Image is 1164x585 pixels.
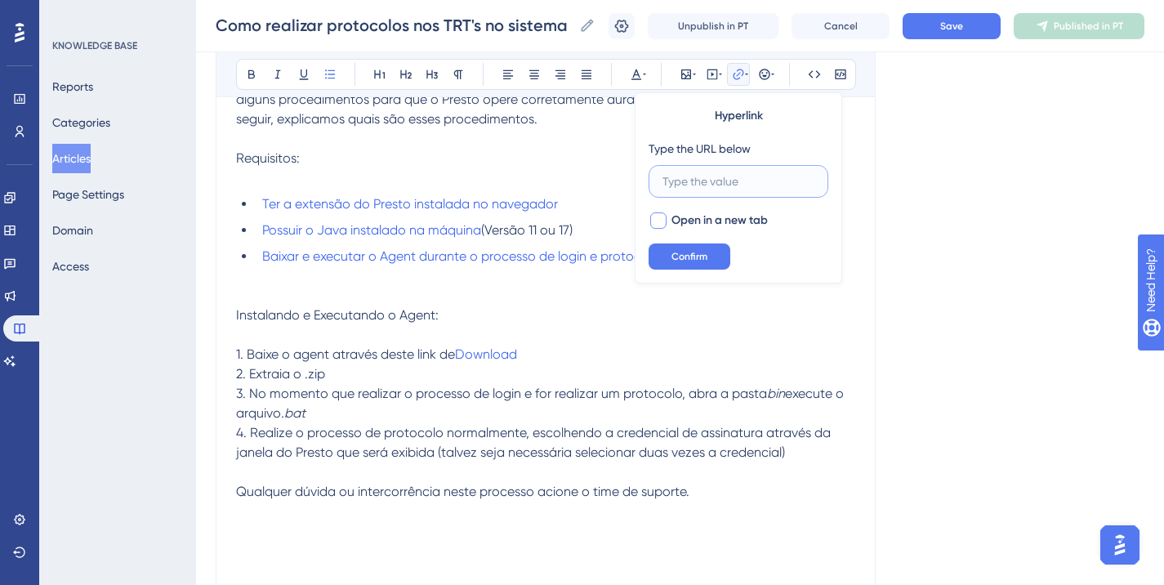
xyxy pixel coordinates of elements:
a: Baixar e executar o Agent durante o processo de login e protocolo no PJE TRT ou JPe MG [262,248,796,264]
span: Unpublish in PT [678,20,748,33]
button: Categories [52,108,110,137]
span: 4. Realize o processo de protocolo normalmente, escolhendo a credencial de assinatura através da ... [236,425,834,460]
div: KNOWLEDGE BASE [52,39,137,52]
span: Open in a new tab [671,211,768,230]
span: Need Help? [38,4,102,24]
span: Requisitos: [236,150,300,166]
iframe: UserGuiding AI Assistant Launcher [1095,520,1144,569]
span: Confirm [671,250,707,263]
button: Save [903,13,1001,39]
a: Possuir o Java instalado na máquina [262,222,481,238]
span: Devido ao funcionamento específico do PJe Office nos Tribunais Trabalhistas, é necessário seguir ... [236,72,823,127]
span: Cancel [824,20,858,33]
button: Access [52,252,89,281]
button: Cancel [792,13,890,39]
em: .bat [281,405,305,421]
button: Reports [52,72,93,101]
a: Download [455,346,517,362]
input: Type the value [662,172,814,190]
em: bin [767,386,785,401]
input: Article Name [216,14,573,37]
span: Qualquer dúvida ou intercorrência neste processo acione o time de suporte. [236,484,689,499]
span: Instalando e Executando o Agent: [236,307,439,323]
span: Hyperlink [715,106,763,126]
button: Confirm [649,243,730,270]
button: Published in PT [1014,13,1144,39]
button: Domain [52,216,93,245]
span: Save [940,20,963,33]
span: 1. Baixe o agent através deste link de [236,346,455,362]
a: Ter a extensão do Presto instalada no navegador [262,196,558,212]
span: 3. No momento que realizar o processo de login e for realizar um protocolo, abra a pasta [236,386,767,401]
span: (Versão 11 ou 17) [481,222,573,238]
button: Page Settings [52,180,124,209]
div: Type the URL below [649,139,751,159]
span: 2. Extraia o .zip [236,366,325,382]
button: Unpublish in PT [648,13,778,39]
span: Published in PT [1054,20,1123,33]
button: Articles [52,144,91,173]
